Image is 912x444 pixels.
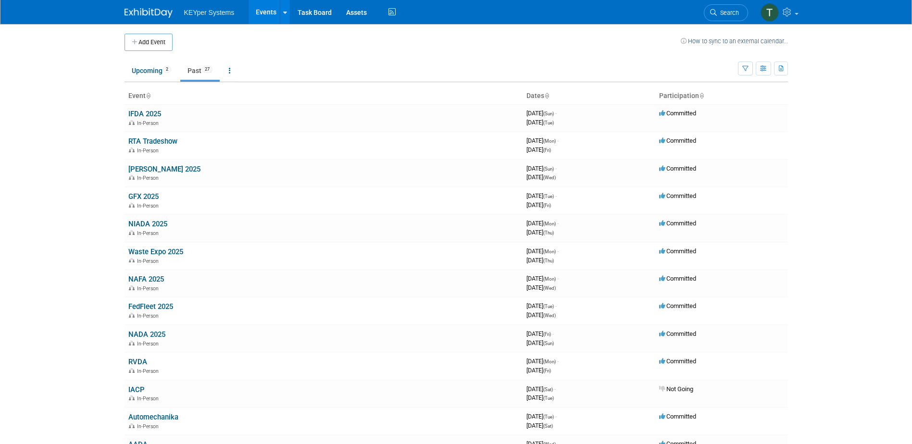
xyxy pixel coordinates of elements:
[526,358,559,365] span: [DATE]
[129,148,135,152] img: In-Person Event
[128,192,159,201] a: GFX 2025
[543,166,554,172] span: (Sun)
[543,138,556,144] span: (Mon)
[543,221,556,226] span: (Mon)
[128,302,173,311] a: FedFleet 2025
[137,313,162,319] span: In-Person
[137,341,162,347] span: In-Person
[761,3,779,22] img: Tyler Wetherington
[555,302,557,309] span: -
[543,230,554,235] span: (Thu)
[137,258,162,264] span: In-Person
[129,313,135,318] img: In-Person Event
[659,220,696,227] span: Committed
[128,137,177,146] a: RTA Tradeshow
[543,368,551,373] span: (Fri)
[554,385,556,393] span: -
[557,275,559,282] span: -
[699,92,704,99] a: Sort by Participation Type
[557,358,559,365] span: -
[526,247,559,255] span: [DATE]
[526,146,551,153] span: [DATE]
[717,9,739,16] span: Search
[137,395,162,402] span: In-Person
[543,120,554,125] span: (Tue)
[659,275,696,282] span: Committed
[543,249,556,254] span: (Mon)
[555,110,557,117] span: -
[129,423,135,428] img: In-Person Event
[526,165,557,172] span: [DATE]
[129,341,135,345] img: In-Person Event
[659,192,696,199] span: Committed
[543,387,553,392] span: (Sat)
[137,120,162,126] span: In-Person
[163,66,171,73] span: 2
[129,258,135,263] img: In-Person Event
[659,302,696,309] span: Committed
[526,275,559,282] span: [DATE]
[543,258,554,263] span: (Thu)
[659,330,696,337] span: Committed
[184,9,235,16] span: KEYper Systems
[526,110,557,117] span: [DATE]
[544,92,549,99] a: Sort by Start Date
[555,165,557,172] span: -
[125,8,173,18] img: ExhibitDay
[659,247,696,255] span: Committed
[526,119,554,126] span: [DATE]
[543,341,554,346] span: (Sun)
[137,148,162,154] span: In-Person
[129,203,135,208] img: In-Person Event
[526,201,551,209] span: [DATE]
[526,302,557,309] span: [DATE]
[655,88,788,104] th: Participation
[704,4,748,21] a: Search
[543,395,554,401] span: (Tue)
[543,203,551,208] span: (Fri)
[543,414,554,419] span: (Tue)
[128,247,183,256] a: Waste Expo 2025
[543,276,556,282] span: (Mon)
[659,385,693,393] span: Not Going
[128,165,200,173] a: [PERSON_NAME] 2025
[137,203,162,209] span: In-Person
[557,220,559,227] span: -
[526,413,557,420] span: [DATE]
[137,230,162,236] span: In-Person
[129,395,135,400] img: In-Person Event
[543,148,551,153] span: (Fri)
[659,137,696,144] span: Committed
[526,330,554,337] span: [DATE]
[129,230,135,235] img: In-Person Event
[137,285,162,292] span: In-Person
[180,62,220,80] a: Past27
[526,367,551,374] span: [DATE]
[526,220,559,227] span: [DATE]
[526,257,554,264] span: [DATE]
[526,284,556,291] span: [DATE]
[137,423,162,430] span: In-Person
[557,137,559,144] span: -
[128,110,161,118] a: IFDA 2025
[125,34,173,51] button: Add Event
[137,175,162,181] span: In-Person
[526,137,559,144] span: [DATE]
[129,120,135,125] img: In-Person Event
[526,385,556,393] span: [DATE]
[526,173,556,181] span: [DATE]
[555,192,557,199] span: -
[128,385,145,394] a: IACP
[543,304,554,309] span: (Tue)
[526,192,557,199] span: [DATE]
[526,394,554,401] span: [DATE]
[128,220,167,228] a: NIADA 2025
[557,247,559,255] span: -
[543,332,551,337] span: (Fri)
[526,339,554,346] span: [DATE]
[543,359,556,364] span: (Mon)
[543,285,556,291] span: (Wed)
[555,413,557,420] span: -
[129,368,135,373] img: In-Person Event
[146,92,150,99] a: Sort by Event Name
